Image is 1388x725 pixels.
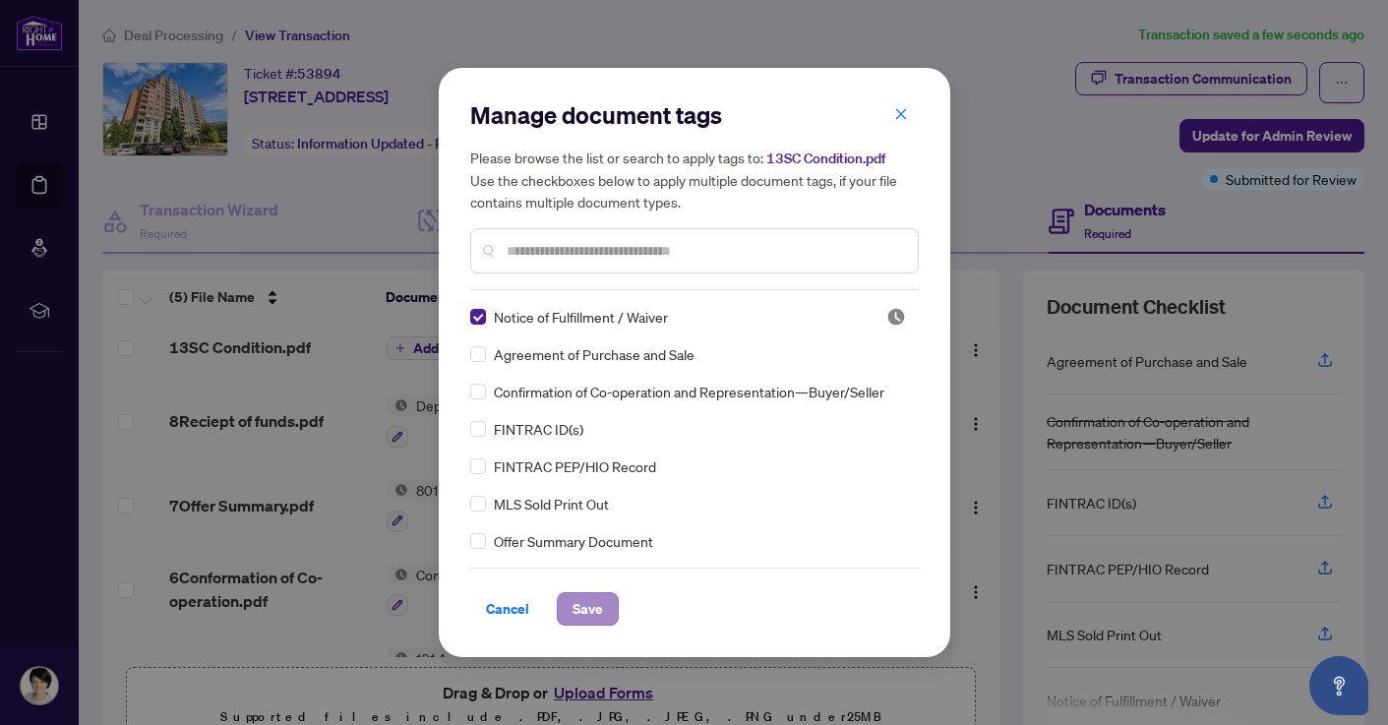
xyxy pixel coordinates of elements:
button: Save [557,592,619,626]
span: Confirmation of Co-operation and Representation—Buyer/Seller [494,381,884,402]
h2: Manage document tags [470,99,919,131]
span: Agreement of Purchase and Sale [494,343,694,365]
img: status [886,307,906,327]
span: FINTRAC ID(s) [494,418,583,440]
button: Open asap [1309,656,1368,715]
span: Pending Review [886,307,906,327]
span: FINTRAC PEP/HIO Record [494,455,656,477]
span: Offer Summary Document [494,530,653,552]
span: Save [573,593,603,625]
button: Cancel [470,592,545,626]
span: Cancel [486,593,529,625]
span: close [894,107,908,121]
span: MLS Sold Print Out [494,493,609,514]
span: 13SC Condition.pdf [766,150,885,167]
h5: Please browse the list or search to apply tags to: Use the checkboxes below to apply multiple doc... [470,147,919,212]
span: Notice of Fulfillment / Waiver [494,306,668,328]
